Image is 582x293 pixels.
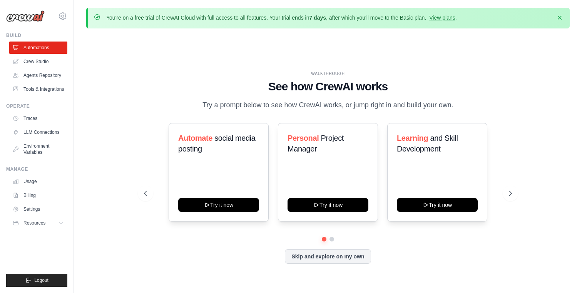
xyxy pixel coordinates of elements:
a: Traces [9,112,67,125]
a: Settings [9,203,67,215]
a: Crew Studio [9,55,67,68]
button: Resources [9,217,67,229]
strong: 7 days [309,15,326,21]
a: Tools & Integrations [9,83,67,95]
a: Usage [9,175,67,188]
a: Billing [9,189,67,201]
p: Try a prompt below to see how CrewAI works, or jump right in and build your own. [199,100,457,111]
span: Learning [397,134,428,142]
a: LLM Connections [9,126,67,138]
button: Skip and explore on my own [285,249,371,264]
button: Try it now [397,198,478,212]
span: Personal [288,134,319,142]
button: Logout [6,274,67,287]
p: You're on a free trial of CrewAI Cloud with full access to all features. Your trial ends in , aft... [106,14,457,22]
div: WALKTHROUGH [144,71,512,77]
div: Operate [6,103,67,109]
a: View plans [429,15,455,21]
a: Agents Repository [9,69,67,82]
a: Environment Variables [9,140,67,158]
span: Resources [23,220,45,226]
a: Automations [9,42,67,54]
div: Manage [6,166,67,172]
span: Logout [34,277,48,283]
h1: See how CrewAI works [144,80,512,93]
img: Logo [6,10,45,22]
button: Try it now [288,198,368,212]
span: Automate [178,134,212,142]
span: Project Manager [288,134,344,153]
span: social media posting [178,134,256,153]
button: Try it now [178,198,259,212]
div: Build [6,32,67,38]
